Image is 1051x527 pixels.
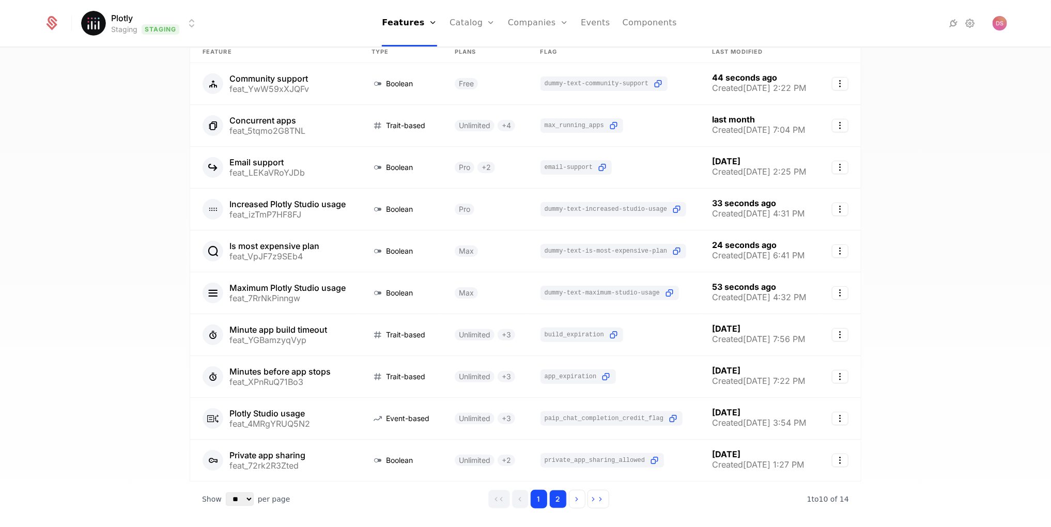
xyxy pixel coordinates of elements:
button: Select action [832,412,848,425]
button: Select action [832,370,848,383]
button: Select action [832,161,848,174]
button: Select action [832,328,848,342]
button: Go to page 1 [531,490,547,508]
button: Select action [832,119,848,132]
button: Select environment [84,12,198,35]
div: Table pagination [190,482,861,517]
button: Select action [832,244,848,258]
a: Settings [964,17,976,29]
th: Flag [528,41,700,63]
th: Type [359,41,442,63]
button: Go to last page [588,490,609,508]
th: Feature [190,41,359,63]
span: Plotly [111,12,133,24]
button: Select action [832,203,848,216]
a: Integrations [947,17,960,29]
div: Page navigation [488,490,609,508]
button: Open user button [993,16,1007,30]
span: Staging [142,24,179,35]
button: Select action [832,77,848,90]
button: Select action [832,454,848,467]
button: Select action [832,286,848,300]
button: Go to next page [569,490,585,508]
span: per page [258,494,290,504]
th: Plans [442,41,528,63]
span: 14 [807,495,849,503]
button: Go to previous page [512,490,529,508]
button: Go to page 2 [549,490,567,508]
select: Select page size [226,492,254,506]
th: Last Modified [700,41,819,63]
button: Go to first page [488,490,510,508]
span: Show [202,494,222,504]
img: Plotly [81,11,106,36]
div: Staging [111,24,137,35]
span: 1 to 10 of [807,495,840,503]
img: Daniel Anton Suchy [993,16,1007,30]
